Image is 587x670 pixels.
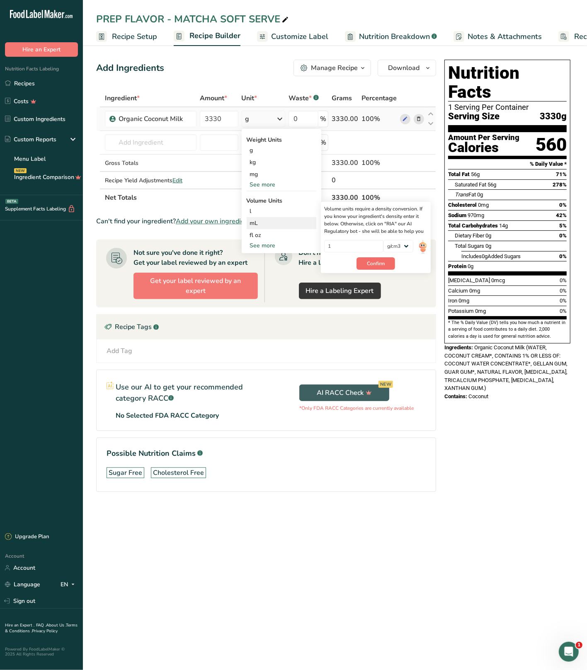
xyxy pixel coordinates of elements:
span: Nutrition Breakdown [359,31,430,42]
h1: Possible Nutrition Claims [107,448,426,459]
div: Add Tag [107,346,132,356]
div: EN [61,580,78,590]
div: PREP FLAVOR - MATCHA SOFT SERVE [96,12,290,27]
div: Sugar Free [109,468,142,478]
input: Add Ingredient [105,134,196,151]
p: Use our AI to get your recommended category RACC [116,382,256,404]
div: 1 Serving Per Container [448,103,567,111]
span: Edit [172,177,182,184]
span: AI RACC Check [317,388,372,398]
div: g [245,114,250,124]
span: Notes & Attachments [468,31,542,42]
span: Ingredient [105,93,140,103]
div: Upgrade Plan [5,533,49,541]
span: 0% [560,308,567,314]
span: 0mg [475,308,486,314]
div: 100% [361,158,397,168]
span: 0% [560,277,567,283]
button: Manage Recipe [293,60,371,76]
span: Unit [242,93,257,103]
div: Calories [448,142,519,154]
div: Don't have time to do it? Hire a labeling expert to do it for you [299,248,412,268]
div: Manage Recipe [311,63,358,73]
div: Recipe Tags [97,314,436,339]
span: 0% [560,288,567,294]
span: 0g [477,191,483,198]
div: fl oz [250,231,313,239]
span: Customize Label [271,31,328,42]
span: Saturated Fat [455,181,486,188]
span: 0mg [469,288,480,294]
span: Cholesterol [448,202,477,208]
div: Add Ingredients [96,61,164,75]
div: Weight Units [247,135,316,144]
section: * The % Daily Value (DV) tells you how much a nutrient in a serving of food contributes to a dail... [448,319,567,340]
div: See more [247,241,316,250]
div: Amount Per Serving [448,134,519,142]
h1: Nutrition Facts [448,63,567,102]
span: Recipe Setup [112,31,157,42]
span: 0mg [458,298,469,304]
span: Dietary Fiber [455,232,484,239]
span: Sodium [448,212,466,218]
div: Recipe Yield Adjustments [105,176,196,185]
a: FAQ . [36,622,46,628]
span: Potassium [448,308,474,314]
a: About Us . [46,622,66,628]
span: Amount [200,93,227,103]
span: Serving Size [448,111,500,122]
span: 71% [556,171,567,177]
div: See more [247,180,316,189]
p: No Selected FDA RACC Category [116,411,219,421]
a: Nutrition Breakdown [345,27,437,46]
span: 5% [559,223,567,229]
a: Privacy Policy [32,628,58,634]
span: 0g [482,253,488,259]
span: Coconut [468,393,488,399]
span: Add your own ingredient [176,216,251,226]
th: Net Totals [103,189,330,206]
a: Language [5,577,40,592]
span: 14g [499,223,508,229]
div: Can't find your ingredient? [96,216,436,226]
button: Confirm [357,257,395,270]
span: 970mg [468,212,484,218]
span: 0% [560,298,567,304]
span: Contains: [444,393,467,399]
span: Total Fat [448,171,470,177]
span: 0mcg [491,277,505,283]
span: Organic Coconut Milk (WATER, COCONUT CREAM*, CONTAINS 1% OR LESS OF: COCONUT WATER CONCENTRATE*, ... [444,344,568,391]
button: AI RACC Check NEW [299,385,389,401]
div: NEW [378,381,393,388]
span: Percentage [361,93,397,103]
div: Gross Totals [105,159,196,167]
a: Customize Label [257,27,328,46]
span: 56g [471,171,480,177]
div: kg [247,156,316,168]
div: Organic Coconut Milk [119,114,192,124]
span: 0g [485,243,491,249]
span: Ingredients: [444,344,473,351]
div: 100% [361,114,397,124]
div: Custom Reports [5,135,56,144]
span: 0% [559,202,567,208]
span: [MEDICAL_DATA] [448,277,490,283]
a: Recipe Builder [174,27,240,46]
img: ai-bot.1dcbe71.gif [418,240,427,254]
div: Powered By FoodLabelMaker © 2025 All Rights Reserved [5,647,78,657]
a: Hire an Expert . [5,622,34,628]
div: 3330.00 [332,158,358,168]
div: Volume units require a density conversion. If you know your ingredient's density enter it below. ... [324,205,427,235]
iframe: Intercom live chat [559,642,579,662]
p: *Only FDA RACC Categories are currently available [299,404,414,412]
div: 3330.00 [332,114,358,124]
span: Calcium [448,288,468,294]
button: Get your label reviewed by an expert [133,273,258,299]
span: Total Carbohydrates [448,223,498,229]
span: 1 [576,642,582,648]
input: Type your density here [324,240,383,252]
span: Download [388,63,420,73]
th: 3330.00 [330,189,360,206]
a: Notes & Attachments [454,27,542,46]
div: Not sure you've done it right? Get your label reviewed by an expert [133,248,247,268]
